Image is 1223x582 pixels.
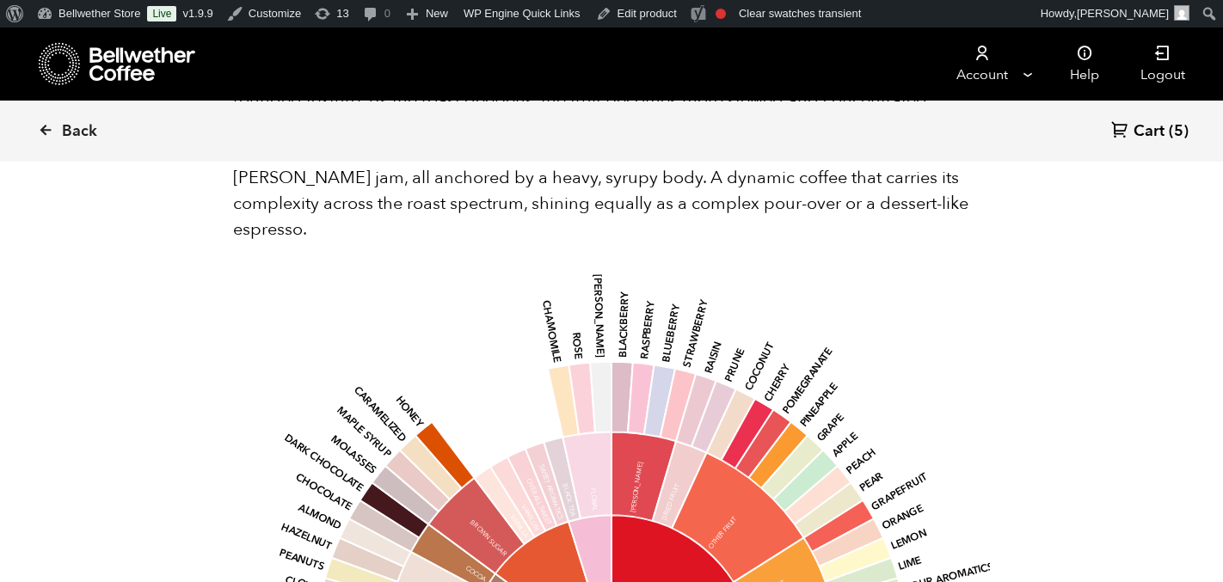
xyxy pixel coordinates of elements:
span: Back [62,121,97,142]
span: Cart [1134,121,1165,142]
a: Live [147,6,176,21]
div: Focus keyphrase not set [716,9,726,19]
a: Cart (5) [1111,120,1189,144]
span: (5) [1169,121,1189,142]
a: Help [1049,28,1120,101]
a: Account [929,28,1035,101]
a: Logout [1120,28,1206,101]
span: [PERSON_NAME] [1077,7,1169,20]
